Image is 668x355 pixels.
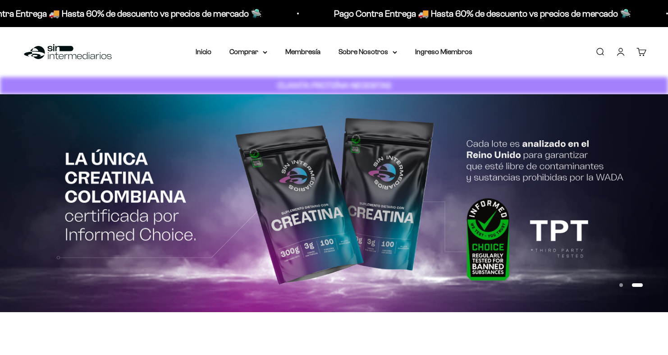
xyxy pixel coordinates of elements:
[339,46,397,58] summary: Sobre Nosotros
[196,48,211,55] a: Inicio
[299,6,596,21] p: Pago Contra Entrega 🚚 Hasta 60% de descuento vs precios de mercado 🛸
[415,48,472,55] a: Ingreso Miembros
[229,46,267,58] summary: Comprar
[285,48,320,55] a: Membresía
[277,81,391,90] strong: CUANTA PROTEÍNA NECESITAS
